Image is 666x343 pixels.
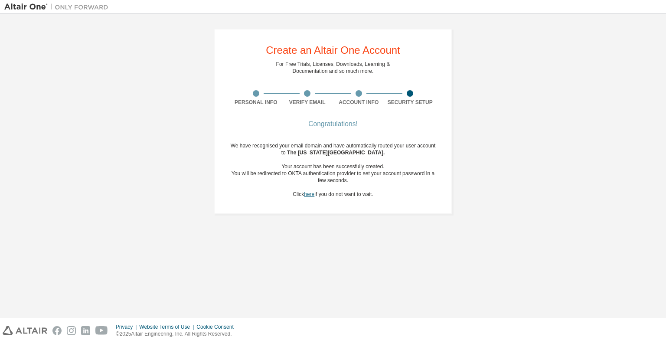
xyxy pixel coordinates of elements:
img: linkedin.svg [81,326,90,335]
div: Create an Altair One Account [266,45,400,56]
img: facebook.svg [52,326,62,335]
div: You will be redirected to OKTA authentication provider to set your account password in a few seco... [230,170,436,184]
div: Cookie Consent [196,323,238,330]
div: For Free Trials, Licenses, Downloads, Learning & Documentation and so much more. [276,61,390,75]
div: Privacy [116,323,139,330]
div: Personal Info [230,99,282,106]
img: instagram.svg [67,326,76,335]
div: Account Info [333,99,385,106]
div: Website Terms of Use [139,323,196,330]
p: © 2025 Altair Engineering, Inc. All Rights Reserved. [116,330,239,338]
div: Verify Email [282,99,333,106]
a: here [304,191,314,197]
img: Altair One [4,3,113,11]
img: youtube.svg [95,326,108,335]
div: Congratulations! [230,121,436,127]
div: Security Setup [385,99,436,106]
div: We have recognised your email domain and have automatically routed your user account to Click if ... [230,142,436,198]
img: altair_logo.svg [3,326,47,335]
span: The [US_STATE][GEOGRAPHIC_DATA] . [287,150,385,156]
div: Your account has been successfully created. [230,163,436,170]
